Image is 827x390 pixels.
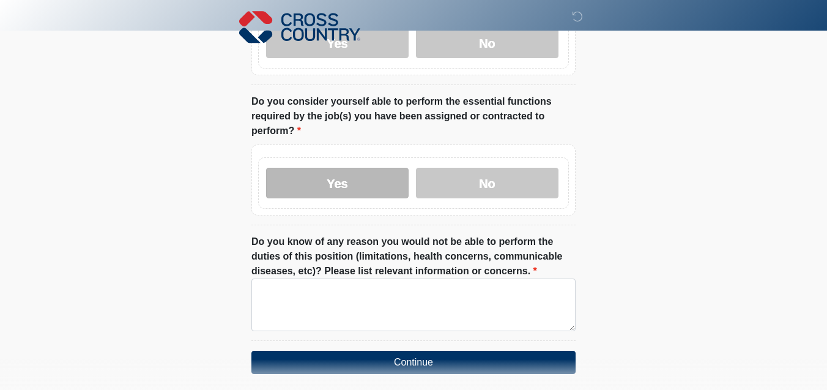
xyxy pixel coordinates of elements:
label: Do you consider yourself able to perform the essential functions required by the job(s) you have ... [251,94,576,138]
label: No [416,168,558,198]
label: Do you know of any reason you would not be able to perform the duties of this position (limitatio... [251,234,576,279]
img: Cross Country Logo [239,9,360,45]
label: Yes [266,168,409,198]
button: Continue [251,351,576,374]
